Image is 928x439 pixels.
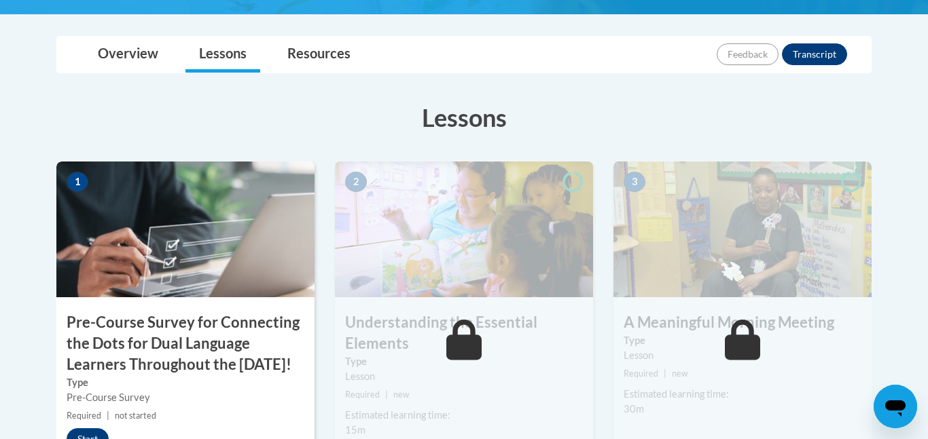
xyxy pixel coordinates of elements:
[115,411,156,421] span: not started
[274,37,364,73] a: Resources
[664,368,666,379] span: |
[782,43,847,65] button: Transcript
[84,37,172,73] a: Overview
[107,411,109,421] span: |
[185,37,260,73] a: Lessons
[624,368,658,379] span: Required
[385,389,388,400] span: |
[874,385,917,428] iframe: Button to launch messaging window
[624,172,645,192] span: 3
[345,369,583,384] div: Lesson
[56,100,872,134] h3: Lessons
[67,172,88,192] span: 1
[345,389,380,400] span: Required
[345,424,365,436] span: 15m
[393,389,410,400] span: new
[67,411,101,421] span: Required
[613,312,872,333] h3: A Meaningful Morning Meeting
[624,387,861,402] div: Estimated learning time:
[717,43,779,65] button: Feedback
[672,368,688,379] span: new
[613,161,872,297] img: Course Image
[67,375,304,390] label: Type
[56,161,315,297] img: Course Image
[56,312,315,375] h3: Pre-Course Survey for Connecting the Dots for Dual Language Learners Throughout the [DATE]!
[345,354,583,369] label: Type
[624,348,861,363] div: Lesson
[67,390,304,405] div: Pre-Course Survey
[345,172,367,192] span: 2
[345,408,583,423] div: Estimated learning time:
[624,333,861,348] label: Type
[335,312,593,354] h3: Understanding the Essential Elements
[335,161,593,297] img: Course Image
[624,403,644,415] span: 30m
